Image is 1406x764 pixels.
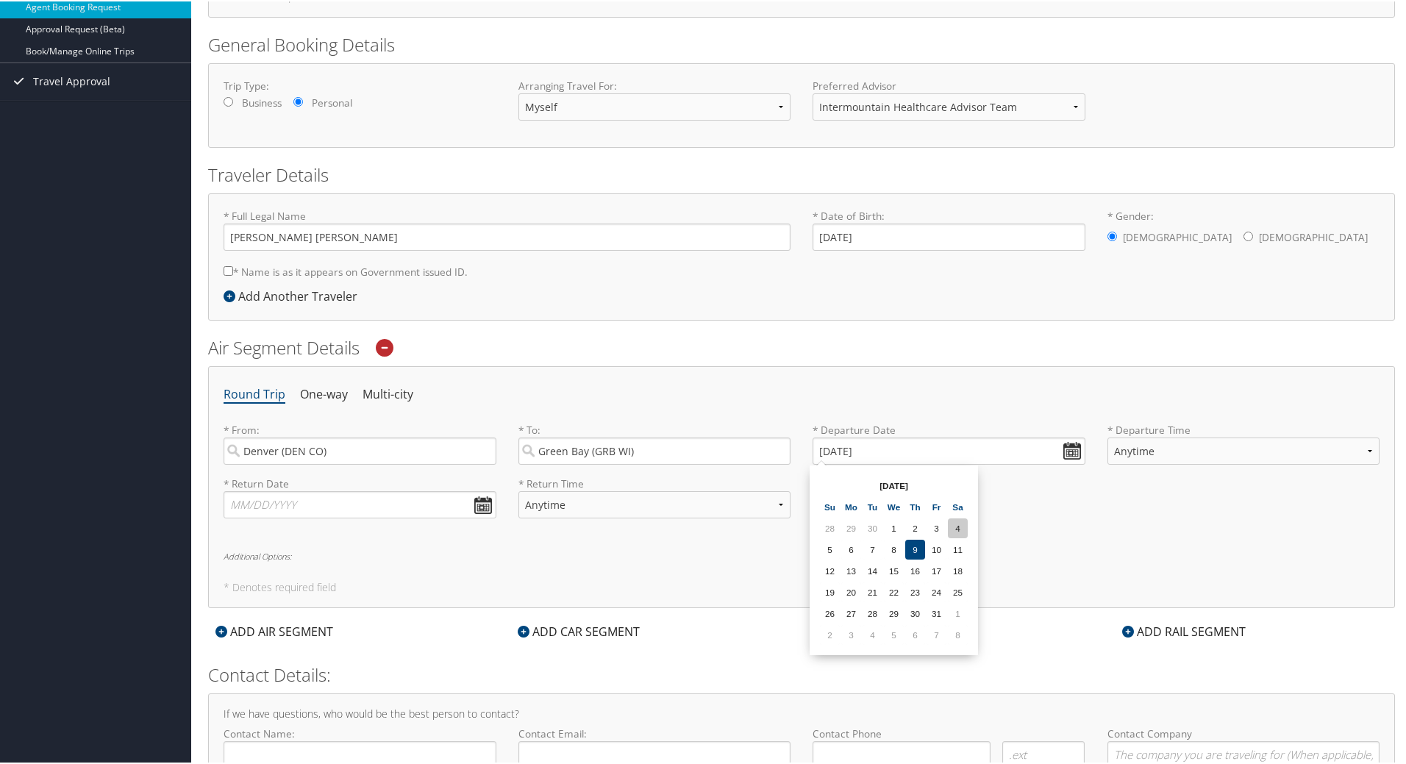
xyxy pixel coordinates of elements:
[884,538,904,558] td: 8
[1243,230,1253,240] input: * Gender:[DEMOGRAPHIC_DATA][DEMOGRAPHIC_DATA]
[224,222,791,249] input: * Full Legal Name
[224,707,1380,718] h4: If we have questions, who would be the best person to contact?
[1107,207,1380,251] label: * Gender:
[863,560,882,579] td: 14
[224,551,1380,559] h6: Additional Options:
[905,517,925,537] td: 2
[1107,421,1380,475] label: * Departure Time
[224,286,365,304] div: Add Another Traveler
[863,581,882,601] td: 21
[841,560,861,579] td: 13
[820,517,840,537] td: 28
[905,560,925,579] td: 16
[518,436,791,463] input: City or Airport Code
[224,436,496,463] input: City or Airport Code
[927,581,946,601] td: 24
[242,94,282,109] label: Business
[841,624,861,643] td: 3
[224,77,496,92] label: Trip Type:
[813,725,1085,740] label: Contact Phone
[208,334,1395,359] h2: Air Segment Details
[905,602,925,622] td: 30
[312,94,352,109] label: Personal
[820,496,840,515] th: Su
[1259,222,1368,250] label: [DEMOGRAPHIC_DATA]
[820,624,840,643] td: 2
[841,517,861,537] td: 29
[884,581,904,601] td: 22
[820,581,840,601] td: 19
[905,496,925,515] th: Th
[863,602,882,622] td: 28
[841,602,861,622] td: 27
[863,538,882,558] td: 7
[948,538,968,558] td: 11
[208,661,1395,686] h2: Contact Details:
[224,257,468,284] label: * Name is as it appears on Government issued ID.
[813,222,1085,249] input: * Date of Birth:
[948,517,968,537] td: 4
[884,602,904,622] td: 29
[518,421,791,463] label: * To:
[927,517,946,537] td: 3
[948,602,968,622] td: 1
[884,496,904,515] th: We
[813,207,1085,249] label: * Date of Birth:
[927,496,946,515] th: Fr
[841,474,946,494] th: [DATE]
[841,581,861,601] td: 20
[208,621,340,639] div: ADD AIR SEGMENT
[905,581,925,601] td: 23
[208,31,1395,56] h2: General Booking Details
[510,621,647,639] div: ADD CAR SEGMENT
[884,624,904,643] td: 5
[948,560,968,579] td: 18
[813,421,1085,436] label: * Departure Date
[927,624,946,643] td: 7
[518,77,791,92] label: Arranging Travel For:
[863,624,882,643] td: 4
[363,380,413,407] li: Multi-city
[1115,621,1253,639] div: ADD RAIL SEGMENT
[224,475,496,490] label: * Return Date
[905,538,925,558] td: 9
[224,380,285,407] li: Round Trip
[1107,436,1380,463] select: * Departure Time
[208,161,1395,186] h2: Traveler Details
[224,265,233,274] input: * Name is as it appears on Government issued ID.
[927,560,946,579] td: 17
[927,602,946,622] td: 31
[224,490,496,517] input: MM/DD/YYYY
[224,207,791,249] label: * Full Legal Name
[1123,222,1232,250] label: [DEMOGRAPHIC_DATA]
[224,421,496,463] label: * From:
[884,560,904,579] td: 15
[863,496,882,515] th: Tu
[224,581,1380,591] h5: * Denotes required field
[813,77,1085,92] label: Preferred Advisor
[948,496,968,515] th: Sa
[841,496,861,515] th: Mo
[927,538,946,558] td: 10
[820,602,840,622] td: 26
[884,517,904,537] td: 1
[820,560,840,579] td: 12
[905,624,925,643] td: 6
[300,380,348,407] li: One-way
[948,624,968,643] td: 8
[820,538,840,558] td: 5
[841,538,861,558] td: 6
[33,62,110,99] span: Travel Approval
[863,517,882,537] td: 30
[948,581,968,601] td: 25
[813,436,1085,463] input: MM/DD/YYYY
[1107,230,1117,240] input: * Gender:[DEMOGRAPHIC_DATA][DEMOGRAPHIC_DATA]
[518,475,791,490] label: * Return Time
